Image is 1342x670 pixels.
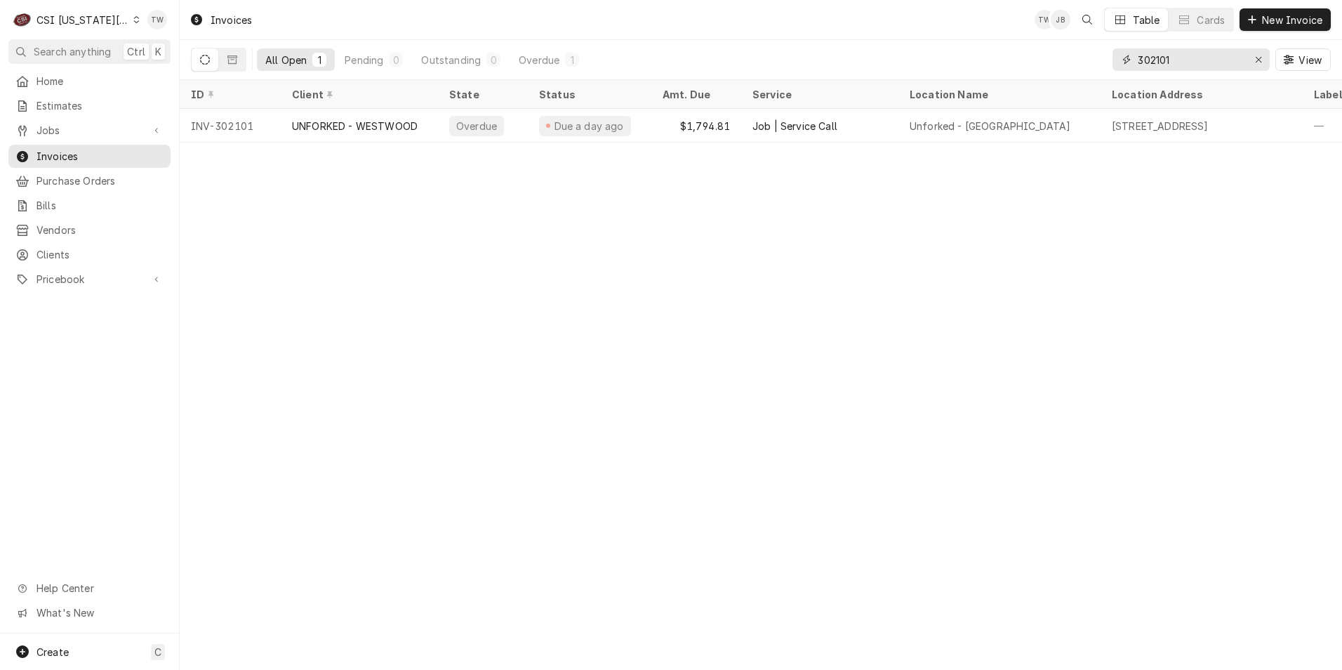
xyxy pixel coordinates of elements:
button: Search anythingCtrlK [8,39,171,64]
div: Cards [1197,13,1225,27]
div: Due a day ago [552,119,625,133]
div: UNFORKED - WESTWOOD [292,119,418,133]
span: Vendors [36,223,164,237]
div: Table [1133,13,1160,27]
span: Ctrl [127,44,145,59]
div: Overdue [519,53,559,67]
span: C [154,645,161,659]
a: Go to What's New [8,601,171,624]
span: Home [36,74,164,88]
a: Go to Jobs [8,119,171,142]
div: Amt. Due [663,87,727,102]
div: $1,794.81 [651,109,741,143]
div: C [13,10,32,29]
div: 0 [392,53,400,67]
div: 1 [315,53,324,67]
span: Help Center [36,581,162,596]
div: CSI Kansas City's Avatar [13,10,32,29]
div: Status [539,87,637,102]
div: 0 [489,53,498,67]
span: What's New [36,605,162,620]
div: Unforked - [GEOGRAPHIC_DATA] [910,119,1070,133]
span: View [1296,53,1324,67]
button: New Invoice [1240,8,1331,31]
a: Bills [8,194,171,217]
div: Location Address [1112,87,1289,102]
div: INV-302101 [180,109,281,143]
div: State [449,87,517,102]
div: Location Name [910,87,1087,102]
a: Home [8,70,171,93]
span: Estimates [36,98,164,113]
span: Search anything [34,44,111,59]
div: CSI [US_STATE][GEOGRAPHIC_DATA] [36,13,129,27]
div: All Open [265,53,307,67]
div: Tori Warrick's Avatar [1035,10,1054,29]
div: Outstanding [421,53,481,67]
div: Overdue [455,119,498,133]
button: View [1275,48,1331,71]
a: Estimates [8,94,171,117]
div: TW [1035,10,1054,29]
span: Purchase Orders [36,173,164,188]
span: Create [36,646,69,658]
div: [STREET_ADDRESS] [1112,119,1209,133]
button: Open search [1076,8,1098,31]
div: JB [1051,10,1070,29]
a: Vendors [8,218,171,242]
span: Jobs [36,123,142,138]
span: Bills [36,198,164,213]
a: Purchase Orders [8,169,171,192]
a: Invoices [8,145,171,168]
span: New Invoice [1259,13,1325,27]
div: 1 [568,53,576,67]
button: Erase input [1247,48,1270,71]
div: Pending [345,53,383,67]
div: Joshua Bennett's Avatar [1051,10,1070,29]
div: Job | Service Call [752,119,837,133]
div: ID [191,87,267,102]
a: Clients [8,243,171,266]
span: Clients [36,247,164,262]
a: Go to Pricebook [8,268,171,291]
div: TW [147,10,167,29]
span: Invoices [36,149,164,164]
span: K [155,44,161,59]
span: Pricebook [36,272,142,287]
div: Tori Warrick's Avatar [147,10,167,29]
div: Service [752,87,884,102]
a: Go to Help Center [8,577,171,600]
input: Keyword search [1138,48,1243,71]
div: Client [292,87,424,102]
